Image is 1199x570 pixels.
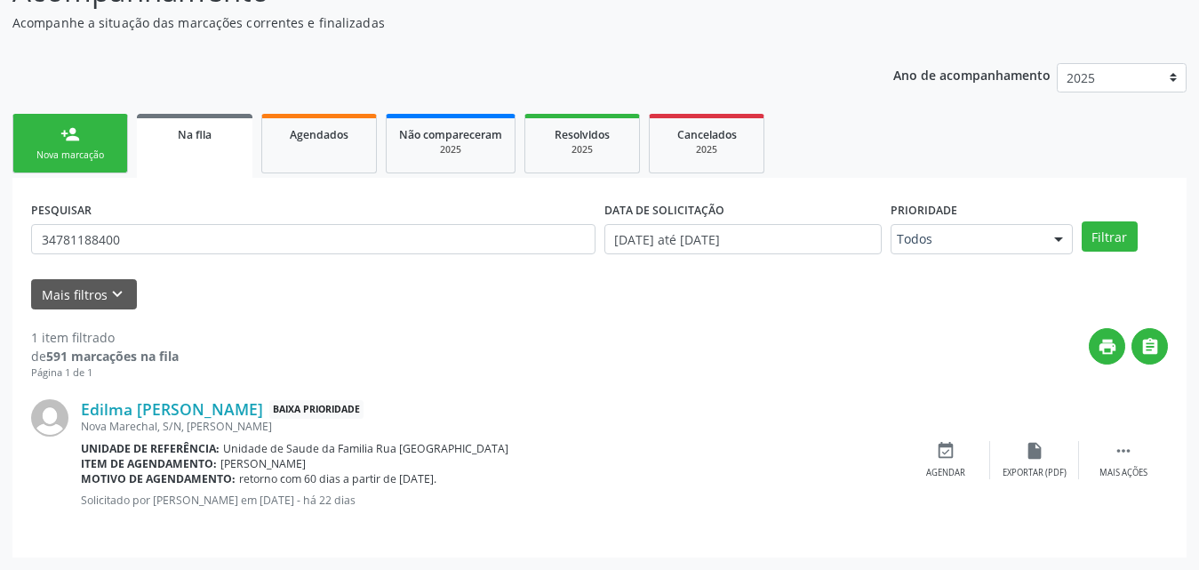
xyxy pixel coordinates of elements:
i: insert_drive_file [1025,441,1044,461]
p: Acompanhe a situação das marcações correntes e finalizadas [12,13,835,32]
input: Nome, CNS [31,224,596,254]
label: DATA DE SOLICITAÇÃO [604,197,724,224]
div: Agendar [926,467,965,479]
i: keyboard_arrow_down [108,285,127,304]
span: Todos [897,230,1036,248]
label: PESQUISAR [31,197,92,224]
div: 2025 [662,143,751,157]
strong: 591 marcações na fila [46,348,179,365]
button: Mais filtroskeyboard_arrow_down [31,279,137,310]
span: [PERSON_NAME] [220,456,306,471]
i:  [1114,441,1133,461]
span: retorno com 60 dias a partir de [DATE]. [239,471,436,486]
button: Filtrar [1082,221,1138,252]
b: Item de agendamento: [81,456,217,471]
button: print [1089,328,1125,365]
div: Exportar (PDF) [1003,467,1067,479]
div: de [31,347,179,365]
label: Prioridade [891,197,957,224]
span: Agendados [290,127,348,142]
div: Mais ações [1099,467,1147,479]
span: Resolvidos [555,127,610,142]
b: Motivo de agendamento: [81,471,236,486]
div: Nova Marechal, S/N, [PERSON_NAME] [81,419,901,434]
div: 2025 [538,143,627,157]
a: Edilma [PERSON_NAME] [81,399,263,419]
span: Baixa Prioridade [269,400,364,419]
span: Unidade de Saude da Familia Rua [GEOGRAPHIC_DATA] [223,441,508,456]
input: Selecione um intervalo [604,224,882,254]
div: 1 item filtrado [31,328,179,347]
div: Nova marcação [26,149,115,162]
span: Cancelados [677,127,737,142]
span: Não compareceram [399,127,502,142]
b: Unidade de referência: [81,441,220,456]
div: 2025 [399,143,502,157]
p: Solicitado por [PERSON_NAME] em [DATE] - há 22 dias [81,493,901,508]
img: img [31,399,68,437]
span: Na fila [178,127,212,142]
button:  [1131,328,1168,365]
div: person_add [60,124,80,144]
i:  [1140,337,1160,357]
i: event_available [936,441,955,461]
p: Ano de acompanhamento [893,63,1051,85]
i: print [1098,337,1117,357]
div: Página 1 de 1 [31,365,179,381]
